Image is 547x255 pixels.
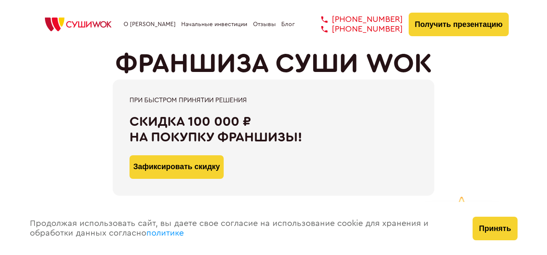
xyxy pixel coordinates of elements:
[309,15,403,24] a: [PHONE_NUMBER]
[21,202,465,255] div: Продолжая использовать сайт, вы даете свое согласие на использование cookie для хранения и обрабо...
[124,21,176,28] a: О [PERSON_NAME]
[115,48,432,80] h1: ФРАНШИЗА СУШИ WOK
[181,21,247,28] a: Начальные инвестиции
[409,13,509,36] button: Получить презентацию
[129,96,418,104] div: При быстром принятии решения
[281,21,295,28] a: Блог
[473,217,517,240] button: Принять
[129,155,224,179] button: Зафиксировать скидку
[129,114,418,145] div: Скидка 100 000 ₽ на покупку франшизы!
[253,21,276,28] a: Отзывы
[146,229,184,237] a: политике
[38,15,118,34] img: СУШИWOK
[309,24,403,34] a: [PHONE_NUMBER]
